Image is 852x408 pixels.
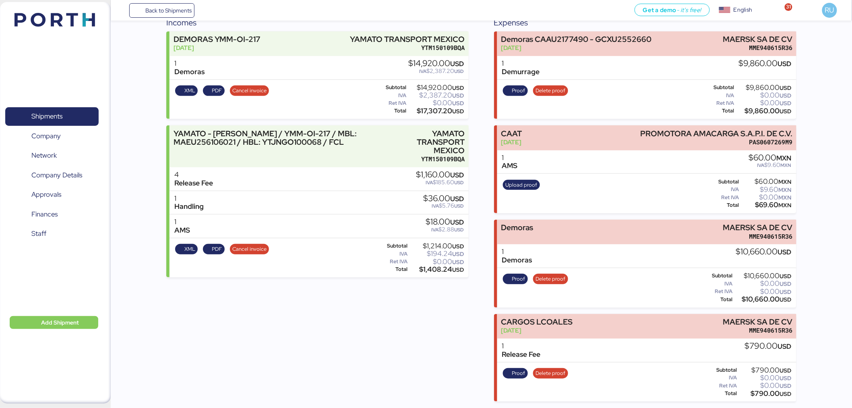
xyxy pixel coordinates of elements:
div: $790.00 [739,391,792,397]
span: Proof [512,86,525,95]
div: Total [705,297,733,302]
span: USD [450,59,464,68]
div: 1 [502,342,541,350]
div: $2,387.20 [408,68,464,74]
div: MME940615R36 [723,326,792,335]
div: 4 [174,171,213,179]
div: Handling [174,202,204,211]
div: $790.00 [739,367,792,373]
span: USD [454,203,464,209]
span: USD [454,179,464,186]
span: XML [184,245,195,254]
div: Release Fee [174,179,213,187]
div: Total [705,202,739,208]
span: USD [452,84,464,92]
div: IVA [377,251,407,257]
span: MXN [779,186,792,194]
span: USD [780,273,792,280]
span: Finances [31,208,58,220]
div: $14,920.00 [408,59,464,68]
div: MAERSK SA DE CV [723,223,792,232]
span: USD [780,382,792,389]
div: [DATE] [501,326,573,335]
div: DEMORAS YMM-OI-217 [174,35,261,44]
div: Demoras [502,256,532,264]
div: AMS [174,226,190,235]
div: 1 [174,218,190,226]
div: YAMATO - [PERSON_NAME] / YMM-OI-217 / MBL: MAEU256106021 / HBL: YTJNGO100068 / FCL [174,129,391,146]
div: IVA [705,281,733,287]
div: Subtotal [705,179,739,185]
span: USD [452,250,464,258]
div: YTM150109BQA [350,44,465,52]
div: Demurrage [502,68,540,76]
button: Proof [503,368,528,379]
span: Back to Shipments [145,6,192,15]
span: Cancel invoice [232,86,267,95]
span: MXN [781,162,792,169]
span: IVA [432,203,439,209]
div: [DATE] [501,138,522,146]
div: $17,307.20 [408,108,464,114]
div: 1 [174,59,205,68]
span: MXN [777,154,792,162]
span: USD [450,194,464,203]
div: $14,920.00 [408,85,464,91]
div: MME940615R36 [723,44,792,52]
div: $0.00 [409,259,464,265]
span: Network [31,150,57,161]
div: $185.60 [416,179,464,185]
div: YTM150109BQA [395,155,465,163]
span: USD [452,100,464,107]
button: Proof [503,85,528,96]
div: $0.00 [741,194,792,200]
span: USD [778,59,792,68]
span: Cancel invoice [232,245,267,254]
div: IVA [705,93,734,98]
div: YAMATO TRANSPORT MEXICO [350,35,465,44]
div: $1,160.00 [416,171,464,179]
div: Ret IVA [377,259,407,264]
span: PDF [212,86,222,95]
div: Expenses [494,17,796,29]
span: USD [452,108,464,115]
div: $60.00 [741,179,792,185]
button: PDF [203,85,225,96]
div: $0.00 [734,289,792,295]
span: Approvals [31,189,61,200]
span: USD [780,280,792,287]
span: Company Details [31,169,82,181]
div: Release Fee [502,350,541,359]
div: $60.00 [749,154,792,162]
div: $10,660.00 [734,296,792,302]
div: $9,860.00 [736,85,792,91]
span: Delete proof [536,86,565,95]
span: IVA [419,68,426,75]
span: USD [454,68,464,75]
div: AMS [502,162,518,170]
div: $9.60 [741,187,792,193]
div: $2,387.20 [408,92,464,98]
a: Company Details [5,166,99,185]
div: CAAT [501,129,522,138]
span: USD [450,218,464,227]
button: Delete proof [533,274,568,284]
div: Ret IVA [377,100,406,106]
span: MXN [779,178,792,185]
button: PDF [203,244,225,254]
span: USD [452,243,464,250]
span: Staff [31,228,46,239]
button: Cancel invoice [230,85,269,96]
div: Total [377,108,406,114]
div: $194.24 [409,251,464,257]
span: XML [184,86,195,95]
div: $0.00 [408,100,464,106]
span: Delete proof [536,369,565,378]
span: IVA [757,162,765,169]
div: 1 [502,248,532,256]
span: USD [780,92,792,99]
div: $2.88 [426,227,464,233]
span: USD [780,367,792,374]
span: Company [31,130,61,142]
div: IVA [377,93,406,98]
